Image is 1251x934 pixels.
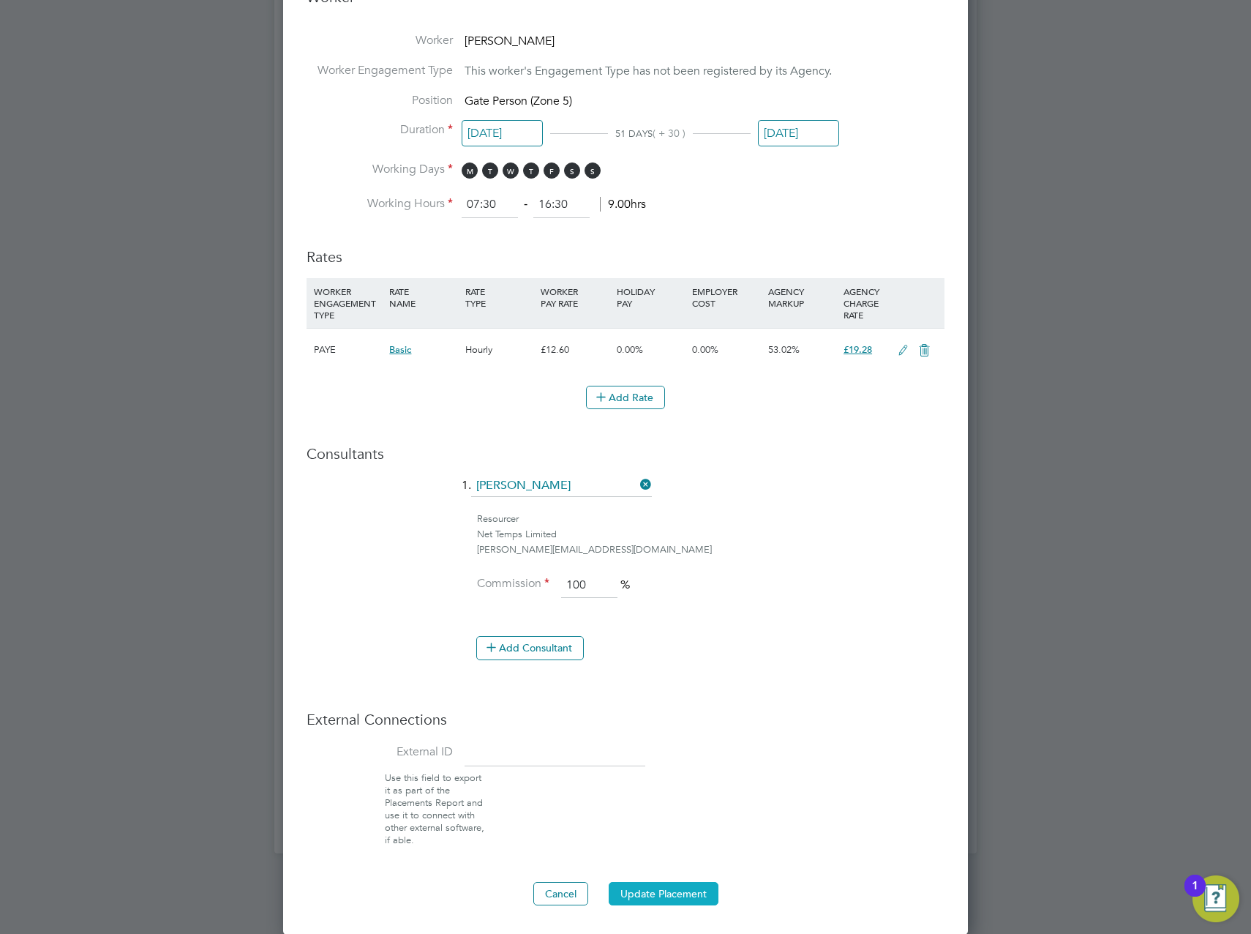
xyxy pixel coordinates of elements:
span: Use this field to export it as part of the Placements Report and use it to connect with other ext... [385,772,484,845]
div: Net Temps Limited [477,527,944,542]
span: 0.00% [617,343,643,356]
div: PAYE [310,329,386,371]
span: 0.00% [692,343,718,356]
span: M [462,162,478,179]
span: 9.00hrs [600,197,646,212]
span: Gate Person (Zone 5) [465,94,572,108]
input: Search for... [471,475,652,497]
button: Cancel [533,882,588,905]
div: RATE NAME [386,278,461,316]
div: WORKER PAY RATE [537,278,612,316]
span: S [564,162,580,179]
div: Hourly [462,329,537,371]
li: 1. [307,475,944,512]
label: Worker [307,33,453,48]
button: Update Placement [609,882,718,905]
input: 08:00 [462,192,518,218]
div: £12.60 [537,329,612,371]
input: Select one [758,120,839,147]
span: This worker's Engagement Type has not been registered by its Agency. [465,64,832,78]
span: [PERSON_NAME] [465,34,555,48]
div: 1 [1192,886,1198,905]
span: ‐ [521,197,530,212]
span: W [503,162,519,179]
h3: Rates [307,233,944,266]
span: Basic [389,343,411,356]
label: Duration [307,122,453,138]
span: % [620,578,630,592]
button: Add Consultant [476,636,584,660]
label: Worker Engagement Type [307,63,453,78]
h3: External Connections [307,710,944,729]
button: Add Rate [586,386,665,409]
span: £19.28 [844,343,872,356]
span: ( + 30 ) [653,127,685,140]
label: Position [307,93,453,108]
div: WORKER ENGAGEMENT TYPE [310,278,386,328]
label: External ID [307,744,453,760]
span: F [544,162,560,179]
span: S [585,162,601,179]
div: Resourcer [477,512,944,527]
input: Select one [462,120,543,147]
div: AGENCY MARKUP [764,278,840,316]
span: T [523,162,539,179]
label: Working Hours [307,196,453,212]
div: EMPLOYER COST [688,278,764,316]
input: 17:00 [533,192,590,218]
div: HOLIDAY PAY [613,278,688,316]
div: [PERSON_NAME][EMAIL_ADDRESS][DOMAIN_NAME] [477,542,944,558]
span: 51 DAYS [615,127,653,140]
span: 53.02% [768,343,800,356]
span: T [482,162,498,179]
h3: Consultants [307,444,944,463]
button: Open Resource Center, 1 new notification [1192,875,1239,922]
div: AGENCY CHARGE RATE [840,278,890,328]
div: RATE TYPE [462,278,537,316]
label: Working Days [307,162,453,177]
label: Commission [476,576,549,591]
